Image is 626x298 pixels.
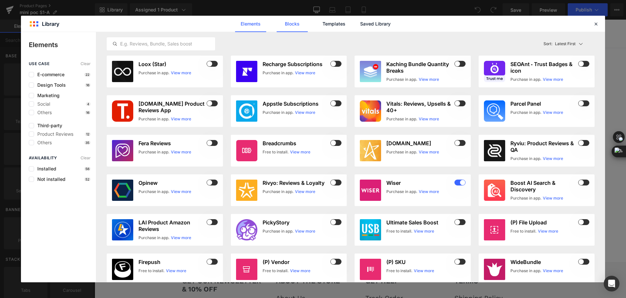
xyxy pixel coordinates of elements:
[236,140,257,161] img: ea3afb01-6354-4d19-82d2-7eef5307fd4e.png
[138,116,170,122] div: Purchase in app.
[419,116,439,122] a: View more
[171,189,191,195] a: View more
[414,228,434,234] a: View more
[295,189,315,195] a: View more
[510,110,542,115] div: Purchase in app.
[386,116,417,122] div: Purchase in app.
[138,189,170,195] div: Purchase in app.
[555,41,576,47] p: Latest First
[84,177,91,181] p: 52
[181,274,211,282] a: About Us
[290,268,310,274] a: View more
[543,110,563,115] a: View more
[247,11,298,18] span: FAQ & DOWNLOAD
[360,100,381,122] img: 26b75d61-258b-461b-8cc3-4bcb67141ce0.png
[263,110,294,115] div: Purchase in app.
[386,180,453,186] h3: Wiser
[263,219,329,226] h3: PickyStory
[138,70,170,76] div: Purchase in app.
[263,268,289,274] div: Free to install.
[386,100,453,114] h3: Vitals: Reviews, Upsells & 40+
[386,259,453,265] h3: (P) SKU
[138,219,205,232] h3: LAI Product Amazon Reviews
[510,195,542,201] div: Purchase in app.
[34,101,50,107] span: Social
[81,156,91,160] span: Clear
[87,257,172,273] p: GET OUR NEWSLETTER & 10% OFF
[360,180,381,201] img: wiser.jpg
[34,82,66,88] span: Design Tools
[510,180,577,193] h3: Boost AI Search & Discovery
[360,274,408,282] a: Shipping Policy
[235,16,266,32] a: Elements
[84,167,91,171] p: 56
[18,9,57,19] img: Wellue
[318,16,349,32] a: Templates
[484,259,505,280] img: 36d3ff60-5281-42d0-85d8-834f522fc7c5.jpeg
[244,8,307,20] button: FAQ & DOWNLOAD
[414,268,434,274] a: View more
[510,100,577,107] h3: Parcel Panel
[200,8,242,20] button: PRODUCTS
[263,228,294,234] div: Purchase in app.
[419,149,439,155] a: View more
[263,100,329,107] h3: Appstle Subscriptions
[0,146,83,162] button: Buy Now
[104,124,182,138] span: with 2 batteries up to 9 hours
[29,40,96,50] p: Elements
[263,140,329,147] h3: Breadcrumbs
[510,228,537,234] div: Free to install.
[29,61,49,66] span: use case
[419,189,439,195] a: View more
[510,61,577,74] h3: SEOAnt ‑ Trust Badges & icon
[386,268,413,274] div: Free to install.
[295,110,315,115] a: View more
[85,111,91,114] p: 16
[543,268,563,274] a: View more
[7,124,83,138] span: with 1 battery up to 4.5 hours
[360,61,381,82] img: 1fd9b51b-6ce7-437c-9b89-91bf9a4813c7.webp
[24,150,59,158] span: Buy Now
[203,11,232,18] span: PRODUCTS
[112,259,133,280] img: Firepush.png
[34,177,65,182] span: Not installed
[263,189,294,195] div: Purchase in app.
[271,257,333,265] p: GET HELP
[386,140,453,147] h3: [DOMAIN_NAME]
[85,132,91,136] p: 12
[138,235,170,241] div: Purchase in app.
[484,180,505,201] img: 35472539-a713-48dd-a00c-afbdca307b79.png
[484,140,505,161] img: CJed0K2x44sDEAE=.png
[29,156,57,160] span: Availability
[290,149,310,155] a: View more
[295,228,315,234] a: View more
[84,73,91,77] p: 22
[263,149,289,155] div: Free to install.
[34,72,64,77] span: E-commerce
[236,100,257,122] img: 6187dec1-c00a-4777-90eb-316382325808.webp
[263,180,329,186] h3: Rivyo: Reviews & Loyalty
[360,140,381,161] img: stamped.jpg
[236,219,257,240] img: PickyStory.png
[85,83,91,87] p: 16
[543,195,563,201] a: View more
[386,77,417,82] div: Purchase in app.
[34,93,60,98] span: Marketing
[510,219,577,226] h3: (P) File Upload
[543,42,552,46] span: Sort:
[107,40,215,48] input: E.g. Reviews, Bundle, Sales boost...
[271,274,308,282] a: Track Order
[360,257,432,265] p: TERMS
[171,235,191,241] a: View more
[138,180,205,186] h3: Opinew
[138,259,205,265] h3: Firepush
[510,268,542,274] div: Purchase in app.
[538,228,558,234] a: View more
[236,180,257,201] img: 911edb42-71e6-4210-8dae-cbf10c40066b.png
[313,11,348,18] span: CONTACT US
[171,70,191,76] a: View more
[0,110,48,122] span: $1,099.00
[174,8,197,20] a: HOME
[34,110,52,115] span: Others
[277,16,308,32] a: Blocks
